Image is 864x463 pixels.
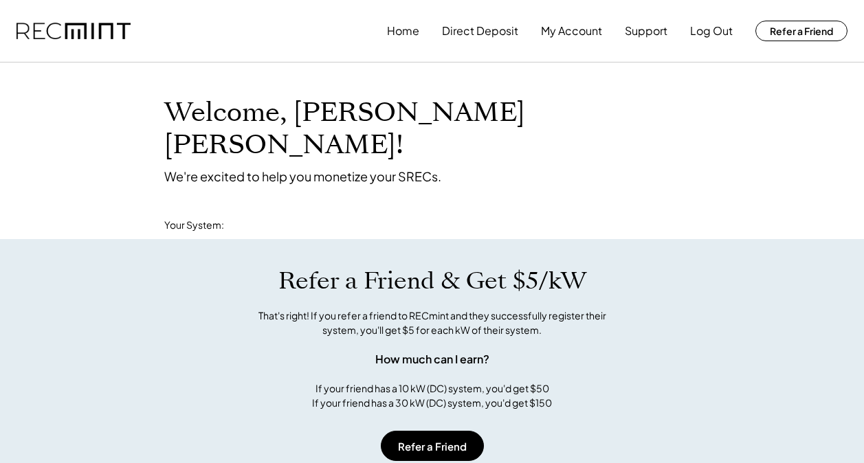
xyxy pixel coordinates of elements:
[312,381,552,410] div: If your friend has a 10 kW (DC) system, you'd get $50 If your friend has a 30 kW (DC) system, you...
[16,23,131,40] img: recmint-logotype%403x.png
[690,17,733,45] button: Log Out
[381,431,484,461] button: Refer a Friend
[375,351,489,368] div: How much can I earn?
[625,17,667,45] button: Support
[164,168,441,184] div: We're excited to help you monetize your SRECs.
[442,17,518,45] button: Direct Deposit
[243,308,621,337] div: That's right! If you refer a friend to RECmint and they successfully register their system, you'l...
[541,17,602,45] button: My Account
[164,218,224,232] div: Your System:
[164,97,700,161] h1: Welcome, [PERSON_NAME] [PERSON_NAME]!
[278,267,586,295] h1: Refer a Friend & Get $5/kW
[387,17,419,45] button: Home
[755,21,848,41] button: Refer a Friend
